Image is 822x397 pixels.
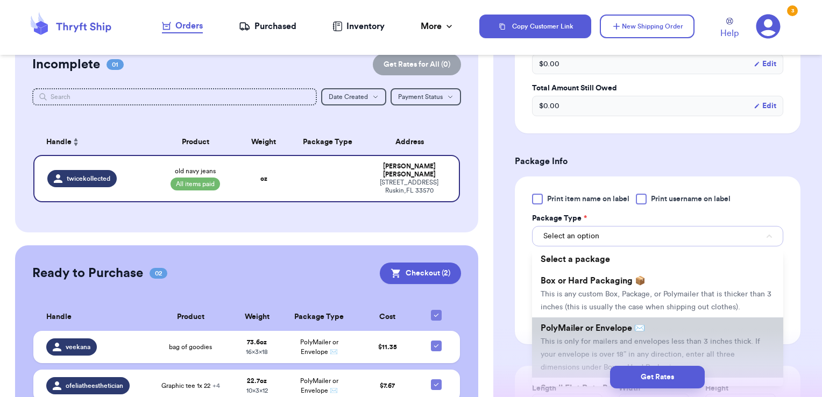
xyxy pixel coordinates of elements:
[300,339,338,355] span: PolyMailer or Envelope ✉️
[72,136,80,148] button: Sort ascending
[162,19,203,32] div: Orders
[332,20,385,33] a: Inventory
[754,59,776,69] button: Edit
[46,311,72,323] span: Handle
[600,15,695,38] button: New Shipping Order
[754,101,776,111] button: Edit
[720,18,739,40] a: Help
[260,175,267,182] strong: oz
[46,137,72,148] span: Handle
[289,129,366,155] th: Package Type
[541,277,646,285] span: Box or Hard Packaging 📦
[547,194,629,204] span: Print item name on label
[515,155,800,168] h3: Package Info
[175,167,216,175] span: old navy jeans
[532,213,587,224] label: Package Type
[543,231,599,242] span: Select an option
[357,303,419,331] th: Cost
[32,265,143,282] h2: Ready to Purchase
[380,382,395,389] span: $ 7.67
[539,101,559,111] span: $ 0.00
[532,83,783,94] label: Total Amount Still Owed
[246,349,268,355] span: 16 x 3 x 18
[787,5,798,16] div: 3
[539,59,559,69] span: $ 0.00
[373,54,461,75] button: Get Rates for All (0)
[32,88,317,105] input: Search
[32,56,100,73] h2: Incomplete
[212,382,220,389] span: + 4
[380,263,461,284] button: Checkout (2)
[366,129,460,155] th: Address
[532,226,783,246] button: Select an option
[398,94,443,100] span: Payment Status
[300,378,338,394] span: PolyMailer or Envelope ✉️
[162,19,203,33] a: Orders
[67,174,110,183] span: twicekollected
[247,339,267,345] strong: 73.6 oz
[541,338,760,371] span: This is only for mailers and envelopes less than 3 inches thick. If your envelope is over 18” in ...
[107,59,124,70] span: 01
[651,194,731,204] span: Print username on label
[373,162,447,179] div: [PERSON_NAME] [PERSON_NAME]
[171,178,220,190] span: All items paid
[756,14,781,39] a: 3
[391,88,461,105] button: Payment Status
[378,344,397,350] span: $ 11.35
[373,179,447,195] div: [STREET_ADDRESS] Ruskin , FL 33570
[246,387,268,394] span: 10 x 3 x 12
[161,381,220,390] span: Graphic tee 1x 22
[479,15,591,38] button: Copy Customer Link
[247,378,267,384] strong: 22.7 oz
[610,366,705,388] button: Get Rates
[238,129,289,155] th: Weight
[66,343,90,351] span: veekana
[720,27,739,40] span: Help
[66,381,123,390] span: ofeliatheesthetician
[541,255,610,264] span: Select a package
[239,20,296,33] a: Purchased
[541,324,645,332] span: PolyMailer or Envelope ✉️
[149,303,232,331] th: Product
[329,94,368,100] span: Date Created
[421,20,455,33] div: More
[150,268,167,279] span: 02
[321,88,386,105] button: Date Created
[541,290,771,311] span: This is any custom Box, Package, or Polymailer that is thicker than 3 inches (this is usually the...
[232,303,281,331] th: Weight
[282,303,357,331] th: Package Type
[153,129,238,155] th: Product
[169,343,212,351] span: bag of goodies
